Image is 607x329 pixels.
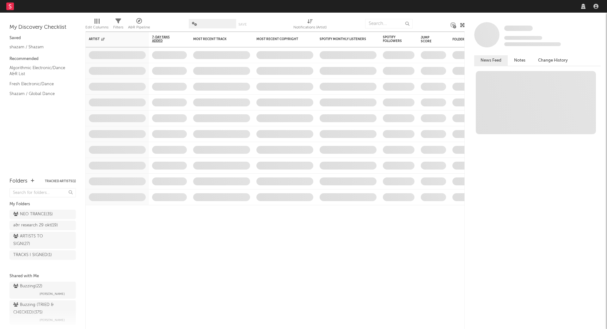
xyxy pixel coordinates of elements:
[9,221,76,230] a: a&r research 29 okt(19)
[238,23,247,26] button: Save
[504,25,533,32] a: Some Artist
[9,250,76,260] a: TRACKS I SIGNED(1)
[9,90,70,97] a: Shazam / Global Dance
[9,282,76,299] a: Buzzing(22)[PERSON_NAME]
[9,177,28,185] div: Folders
[9,188,76,197] input: Search for folders...
[504,26,533,31] span: Some Artist
[474,55,508,66] button: News Feed
[9,200,76,208] div: My Folders
[9,55,76,63] div: Recommended
[9,34,76,42] div: Saved
[532,55,574,66] button: Change History
[293,24,327,31] div: Notifications (Artist)
[113,16,123,34] div: Filters
[293,16,327,34] div: Notifications (Artist)
[40,290,65,298] span: [PERSON_NAME]
[421,36,437,43] div: Jump Score
[504,42,561,46] span: 0 fans last week
[40,316,65,324] span: [PERSON_NAME]
[193,37,241,41] div: Most Recent Track
[320,37,367,41] div: Spotify Monthly Listeners
[152,35,177,43] span: 7-Day Fans Added
[9,232,76,249] a: ARTISTS TO SIGN(27)
[128,16,150,34] div: A&R Pipeline
[89,37,136,41] div: Artist
[85,24,108,31] div: Edit Columns
[452,38,500,41] div: Folders
[9,24,76,31] div: My Discovery Checklist
[13,283,42,290] div: Buzzing ( 22 )
[13,222,58,229] div: a&r research 29 okt ( 19 )
[383,35,405,43] div: Spotify Followers
[13,233,58,248] div: ARTISTS TO SIGN ( 27 )
[13,301,71,316] div: Buzzing (TRIED & CHECKED) ( 375 )
[9,44,70,51] a: shazam / Shazam
[45,180,76,183] button: Tracked Artists(1)
[13,211,53,218] div: NEO TRANCE ( 35 )
[508,55,532,66] button: Notes
[9,300,76,325] a: Buzzing (TRIED & CHECKED)(375)[PERSON_NAME]
[504,36,542,40] span: Tracking Since: [DATE]
[13,251,52,259] div: TRACKS I SIGNED ( 1 )
[365,19,413,28] input: Search...
[256,37,304,41] div: Most Recent Copyright
[9,81,70,87] a: Fresh Electronic/Dance
[9,210,76,219] a: NEO TRANCE(35)
[9,272,76,280] div: Shared with Me
[9,64,70,77] a: Algorithmic Electronic/Dance A&R List
[113,24,123,31] div: Filters
[85,16,108,34] div: Edit Columns
[128,24,150,31] div: A&R Pipeline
